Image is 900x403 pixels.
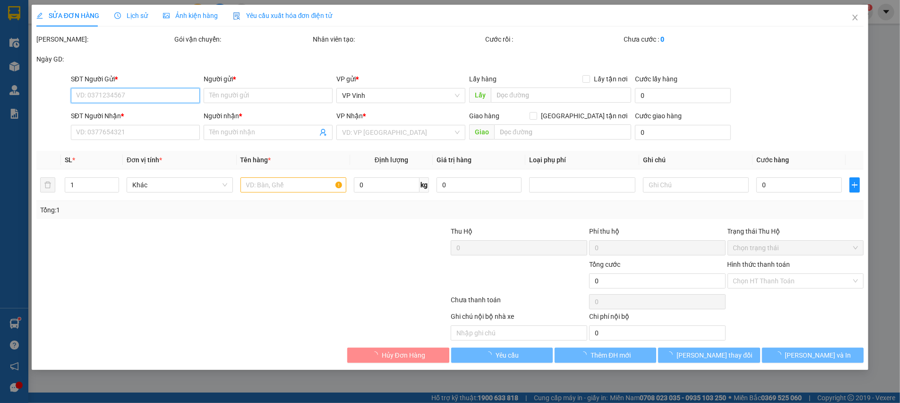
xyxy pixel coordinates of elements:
button: Hủy Đơn Hàng [347,348,449,363]
div: Trạng thái Thu Hộ [728,226,864,237]
th: Ghi chú [639,151,753,169]
span: [PERSON_NAME] và In [785,350,851,360]
b: 0 [660,35,664,43]
input: VD: Bàn, Ghế [240,177,346,193]
div: Nhân viên tạo: [313,34,484,44]
span: Tên hàng [240,156,271,164]
div: SĐT Người Nhận [71,111,200,121]
span: [GEOGRAPHIC_DATA] tận nơi [537,111,631,121]
button: plus [849,177,860,193]
button: [PERSON_NAME] và In [762,348,864,363]
div: Chi phí nội bộ [589,311,726,325]
button: Close [842,5,868,31]
button: [PERSON_NAME] thay đổi [658,348,760,363]
button: Thêm ĐH mới [555,348,656,363]
div: Ghi chú nội bộ nhà xe [451,311,587,325]
span: Thu Hộ [451,228,472,235]
input: Nhập ghi chú [451,325,587,341]
span: Yêu cầu xuất hóa đơn điện tử [233,12,333,19]
input: Cước giao hàng [635,125,731,140]
label: Cước lấy hàng [635,75,677,83]
div: Phí thu hộ [589,226,726,240]
div: Người nhận [204,111,333,121]
span: Đơn vị tính [127,156,162,164]
span: Lịch sử [114,12,148,19]
div: Chưa thanh toán [450,295,588,311]
span: Giao [469,124,494,140]
label: Hình thức thanh toán [728,261,790,268]
div: [PERSON_NAME]: [36,34,173,44]
img: logo.jpg [12,12,59,59]
div: VP gửi [336,74,465,84]
li: Hotline: 02386655777, 02462925925, 0944789456 [88,35,395,47]
input: Dọc đường [494,124,631,140]
span: loading [371,351,382,358]
button: Yêu cầu [451,348,553,363]
span: Giá trị hàng [437,156,471,164]
span: Lấy [469,88,491,103]
span: Yêu cầu [496,350,519,360]
span: user-add [319,129,327,136]
span: SL [65,156,72,164]
span: [PERSON_NAME] thay đổi [677,350,752,360]
input: Dọc đường [491,88,631,103]
span: VP Vinh [342,88,460,103]
button: delete [40,177,55,193]
div: Cước rồi : [486,34,622,44]
b: GỬI : VP Vinh [12,69,90,84]
li: [PERSON_NAME], [PERSON_NAME] [88,23,395,35]
span: loading [666,351,677,358]
div: Gói vận chuyển: [174,34,311,44]
span: Giao hàng [469,112,499,120]
span: Hủy Đơn Hàng [382,350,425,360]
img: icon [233,12,240,20]
div: Chưa cước : [624,34,760,44]
span: loading [485,351,496,358]
span: SỬA ĐƠN HÀNG [36,12,99,19]
span: loading [775,351,785,358]
span: Ảnh kiện hàng [163,12,218,19]
span: Khác [132,178,227,192]
span: edit [36,12,43,19]
th: Loại phụ phí [525,151,639,169]
span: VP Nhận [336,112,363,120]
span: Định lượng [375,156,408,164]
div: Người gửi [204,74,333,84]
span: Cước hàng [756,156,789,164]
span: plus [850,181,859,189]
span: Chọn trạng thái [733,241,858,255]
input: Cước lấy hàng [635,88,731,103]
span: Tổng cước [589,261,620,268]
span: Lấy hàng [469,75,497,83]
label: Cước giao hàng [635,112,682,120]
span: clock-circle [114,12,121,19]
span: kg [420,177,429,193]
span: close [851,14,859,21]
span: picture [163,12,170,19]
input: Ghi Chú [643,177,749,193]
div: Ngày GD: [36,54,173,64]
div: SĐT Người Gửi [71,74,200,84]
div: Tổng: 1 [40,205,348,215]
span: loading [580,351,591,358]
span: Lấy tận nơi [590,74,631,84]
span: Thêm ĐH mới [591,350,631,360]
